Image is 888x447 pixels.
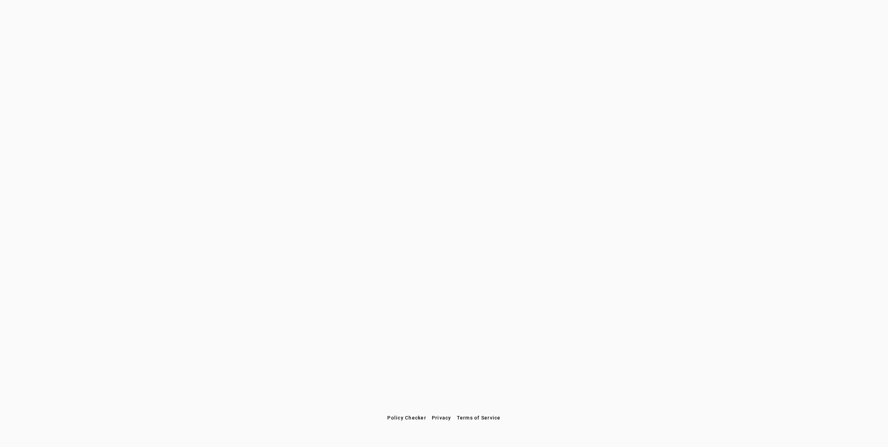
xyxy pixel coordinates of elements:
[457,415,501,421] span: Terms of Service
[387,415,426,421] span: Policy Checker
[429,411,454,424] button: Privacy
[454,411,504,424] button: Terms of Service
[384,411,429,424] button: Policy Checker
[432,415,451,421] span: Privacy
